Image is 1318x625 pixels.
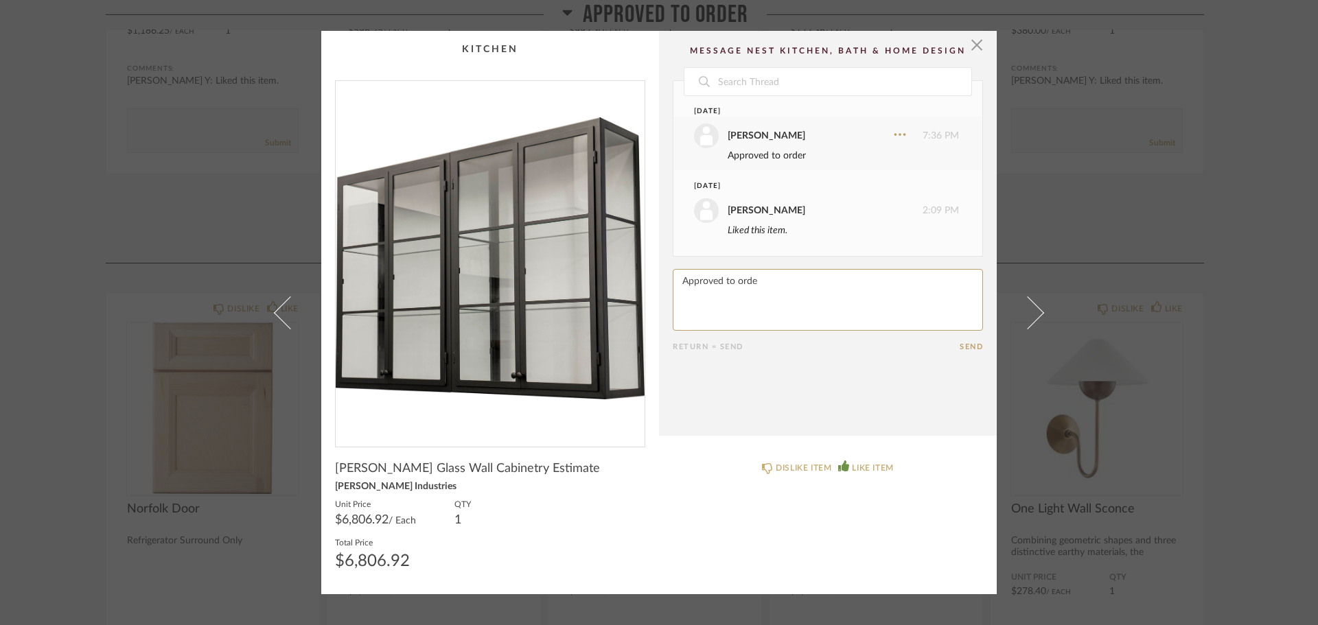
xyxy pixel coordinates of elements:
div: 2:09 PM [694,198,959,223]
button: Send [960,342,983,351]
div: [PERSON_NAME] Industries [335,482,645,493]
div: Return = Send [673,342,960,351]
span: $6,806.92 [335,514,389,526]
div: 0 [336,81,645,436]
label: Total Price [335,536,410,547]
div: [DATE] [694,106,934,117]
div: $6,806.92 [335,553,410,569]
div: Approved to order [728,148,959,163]
label: Unit Price [335,498,416,509]
input: Search Thread [717,68,971,95]
div: LIKE ITEM [852,461,893,475]
button: Close [963,31,991,58]
div: [DATE] [694,181,934,191]
div: 1 [454,515,471,526]
span: [PERSON_NAME] Glass Wall Cabinetry Estimate [335,461,600,476]
div: [PERSON_NAME] [728,128,805,143]
div: 7:36 PM [694,123,959,148]
div: [PERSON_NAME] [728,203,805,218]
label: QTY [454,498,471,509]
span: / Each [389,516,416,526]
div: DISLIKE ITEM [776,461,831,475]
div: Liked this item. [728,223,959,238]
img: 3f0d4cce-4a4d-4e19-be58-9220772b330a_1000x1000.jpg [336,81,645,436]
